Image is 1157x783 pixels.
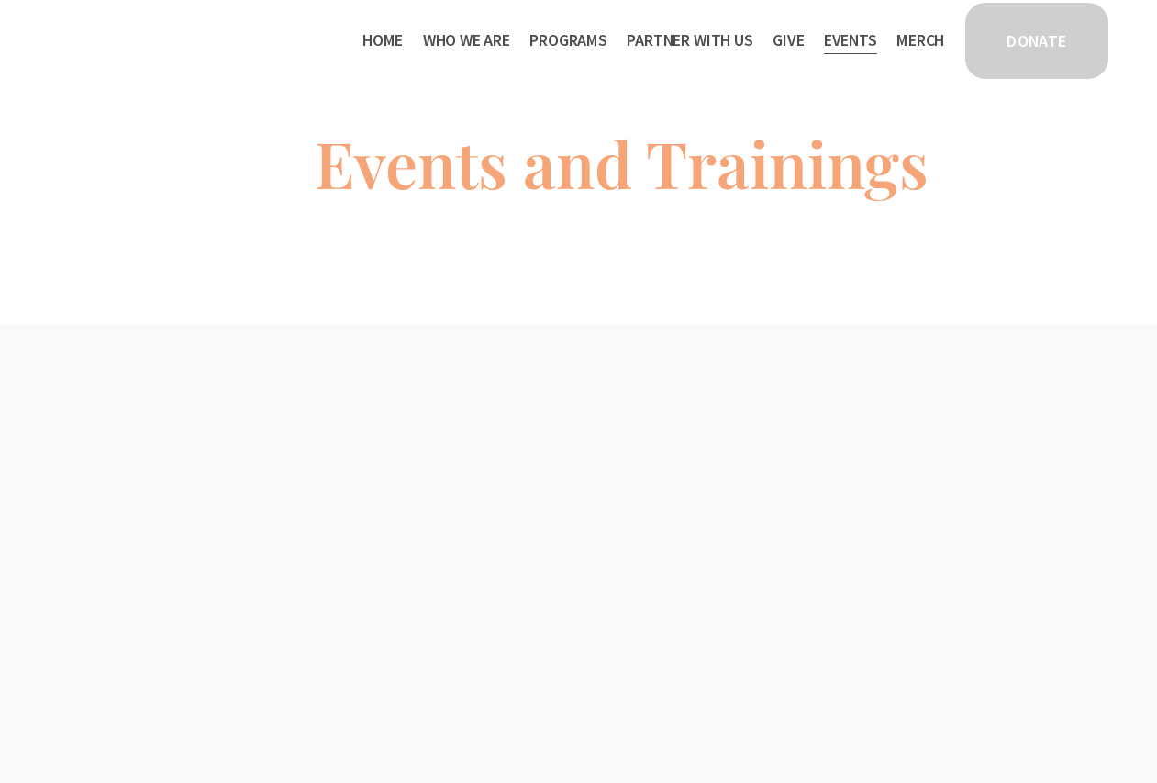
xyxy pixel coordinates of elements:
[896,26,944,55] a: Merch
[423,26,510,55] a: folder dropdown
[362,26,403,55] a: Home
[627,28,752,54] span: Partner With Us
[529,26,607,55] a: folder dropdown
[529,28,607,54] span: Programs
[423,28,510,54] span: Who We Are
[773,26,804,55] a: Give
[824,26,877,55] a: Events
[627,26,752,55] a: folder dropdown
[315,131,929,196] h1: Events and Trainings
